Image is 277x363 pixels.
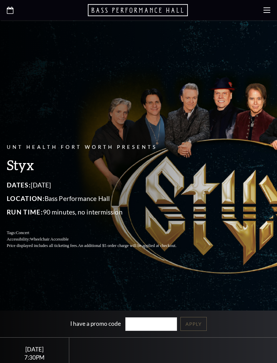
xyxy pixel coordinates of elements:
p: Tags: [7,230,193,236]
div: [DATE] [8,346,61,353]
span: Location: [7,195,45,202]
p: Bass Performance Hall [7,193,193,204]
span: Wheelchair Accessible [30,237,69,242]
p: UNT Health Fort Worth Presents [7,143,193,152]
span: Run Time: [7,208,43,216]
h3: Styx [7,156,193,174]
span: An additional $5 order charge will be applied at checkout. [78,243,176,248]
p: Accessibility: [7,236,193,243]
p: [DATE] [7,180,193,190]
p: 90 minutes, no intermission [7,207,193,218]
label: I have a promo code [70,320,121,327]
p: Price displayed includes all ticketing fees. [7,243,193,249]
span: Dates: [7,181,31,189]
div: 7:30PM [8,355,61,360]
span: Concert [16,230,29,235]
